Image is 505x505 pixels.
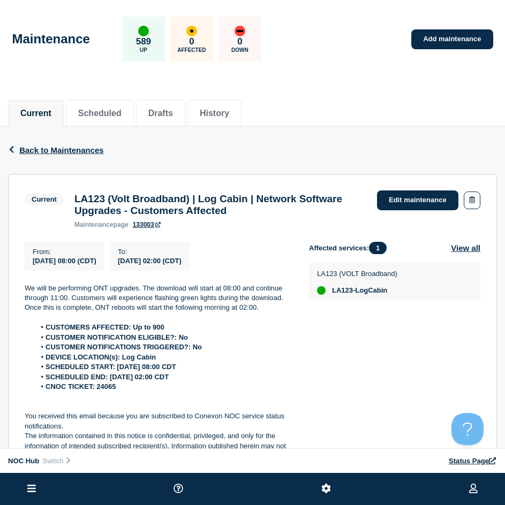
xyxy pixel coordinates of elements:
[46,333,188,341] strong: CUSTOMER NOTIFICATION ELIGIBLE?: No
[33,248,96,256] p: From :
[138,26,149,36] div: up
[369,242,387,254] span: 1
[8,457,39,465] span: NOC Hub
[140,47,147,53] p: Up
[20,109,51,118] button: Current
[332,286,387,295] span: LA123-LogCabin
[33,257,96,265] span: [DATE] 08:00 (CDT)
[235,26,245,36] div: down
[46,343,202,351] strong: CUSTOMER NOTIFICATIONS TRIGGERED?: No
[317,286,326,295] div: up
[8,146,104,155] button: Back to Maintenances
[451,242,480,254] button: View all
[317,270,397,278] p: LA123 (VOLT Broadband)
[46,382,116,391] strong: CNOC TICKET: 24065
[46,373,169,381] strong: SCHEDULED END: [DATE] 02:00 CDT
[237,36,242,47] p: 0
[25,193,64,205] span: Current
[25,411,292,431] p: You received this email because you are subscribed to Conexon NOC service status notifications.
[177,47,206,53] p: Affected
[39,456,75,465] button: Switch
[133,221,161,228] a: 133003
[377,190,458,210] a: Edit maintenance
[309,242,392,254] span: Affected services:
[46,353,156,361] strong: DEVICE LOCATION(s): Log Cabin
[25,431,292,471] p: The information contained in this notice is confidential, privileged, and only for the informatio...
[19,146,104,155] span: Back to Maintenances
[118,248,182,256] p: To :
[25,284,292,313] p: We will be performing ONT upgrades. The download will start at 08:00 and continue through 11:00. ...
[46,323,164,331] strong: CUSTOMERS AFFECTED: Up to 900
[189,36,194,47] p: 0
[118,257,182,265] span: [DATE] 02:00 (CDT)
[449,457,497,465] a: Status Page
[451,413,484,445] iframe: Help Scout Beacon - Open
[78,109,122,118] button: Scheduled
[74,193,366,217] h3: LA123 (Volt Broadband) | Log Cabin | Network Software Upgrades - Customers Affected
[186,26,197,36] div: affected
[411,29,493,49] a: Add maintenance
[74,221,114,228] span: maintenance
[148,109,173,118] button: Drafts
[136,36,151,47] p: 589
[231,47,248,53] p: Down
[46,363,176,371] strong: SCHEDULED START: [DATE] 08:00 CDT
[200,109,229,118] button: History
[12,32,90,47] h1: Maintenance
[74,221,129,228] p: page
